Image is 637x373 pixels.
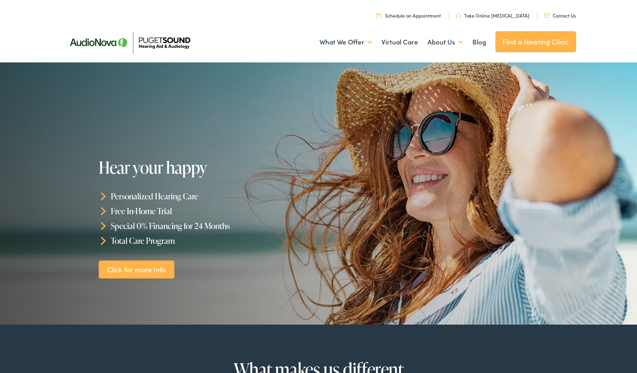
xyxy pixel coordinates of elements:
[319,28,372,57] a: What We Offer
[99,158,322,176] h1: Hear your happy
[544,12,576,19] a: Contact Us
[472,28,486,57] a: Blog
[428,28,463,57] a: About Us
[456,13,461,18] img: utility icon
[376,13,381,18] img: utility icon
[99,218,322,233] li: Special 0% Financing for 24 Months
[381,28,418,57] a: Virtual Care
[99,204,322,218] li: Free In-Home Trial
[376,12,441,19] a: Schedule an Appointment
[495,31,576,52] a: Find a Hearing Clinic
[99,189,322,204] li: Personalized Hearing Care
[456,12,529,19] a: Take Online [MEDICAL_DATA]
[544,14,550,18] img: utility icon
[99,260,174,279] a: Click for more Info
[99,233,322,248] li: Total Care Program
